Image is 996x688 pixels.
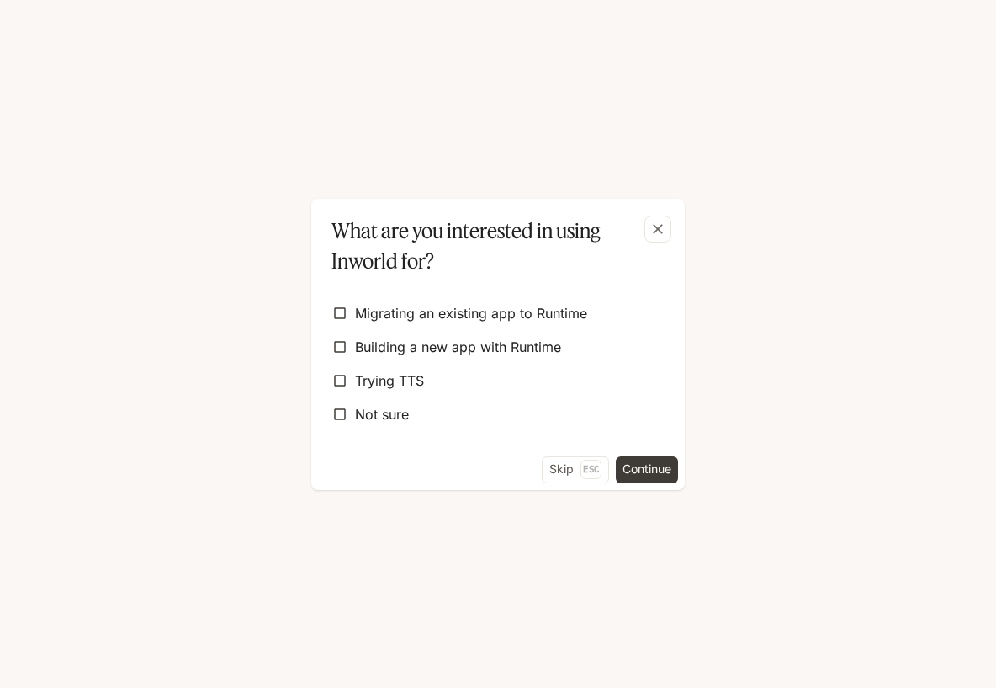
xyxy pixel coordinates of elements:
[331,216,658,276] p: What are you interested in using Inworld for?
[355,371,424,391] span: Trying TTS
[355,337,561,357] span: Building a new app with Runtime
[355,404,409,424] span: Not sure
[542,456,609,483] button: SkipEsc
[355,303,587,323] span: Migrating an existing app to Runtime
[580,460,601,478] p: Esc
[616,456,678,483] button: Continue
